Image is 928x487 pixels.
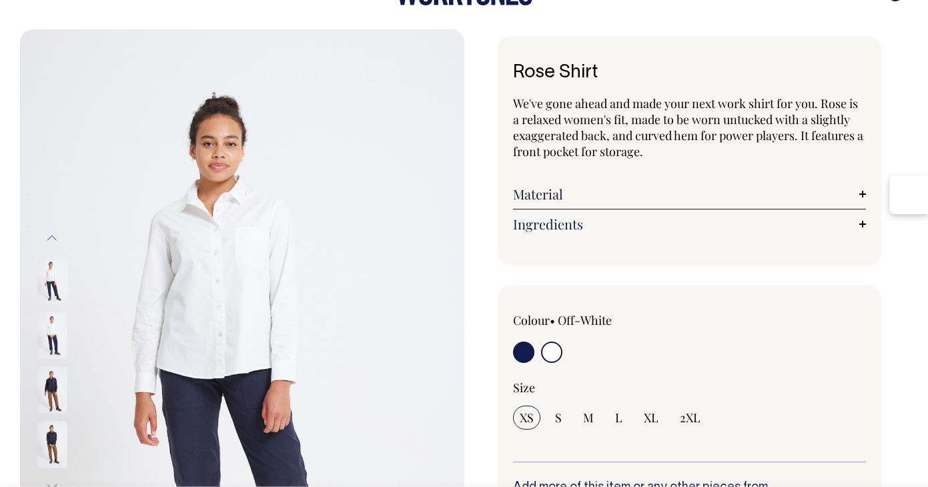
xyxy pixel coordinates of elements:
input: L [608,406,629,430]
label: Off-White [558,312,612,328]
span: L [615,410,622,426]
img: dark-navy [37,366,67,413]
span: S [555,410,562,426]
input: 2XL [673,406,707,430]
input: S [548,406,568,430]
a: Material [513,186,867,202]
img: off-white [37,257,67,304]
img: off-white [37,312,67,358]
span: XS [520,410,534,426]
span: XL [644,410,658,426]
img: dark-navy [37,421,67,468]
h1: Rose Shirt [513,63,867,83]
input: XS [513,406,540,430]
span: • [550,312,555,328]
div: Colour [513,312,654,328]
span: We've gone ahead and made your next work shirt for you. Rose is a relaxed women's fit, made to be... [513,95,863,159]
input: XL [637,406,665,430]
a: Ingredients [513,216,867,232]
span: 2XL [680,410,701,426]
input: M [576,406,600,430]
span: M [583,410,594,426]
div: Size [513,380,867,396]
button: Open Sortd panel [889,175,928,214]
button: Previous [42,223,62,254]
